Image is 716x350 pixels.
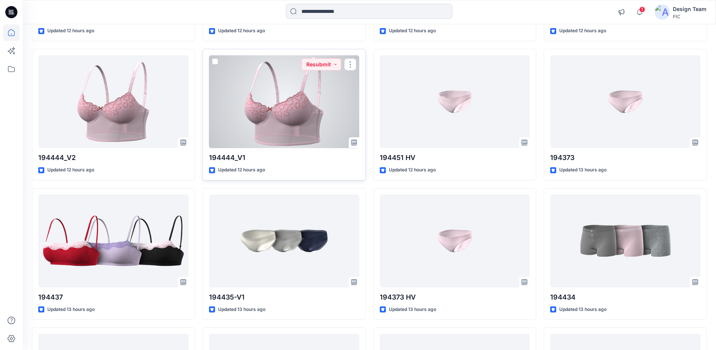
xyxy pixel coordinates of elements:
[38,195,189,287] a: 194437
[38,55,189,148] a: 194444_V2
[389,306,436,314] p: Updated 13 hours ago
[47,27,94,35] p: Updated 12 hours ago
[209,152,359,163] p: 194444_V1
[209,292,359,303] p: 194435-V1
[550,55,700,148] a: 194373
[380,152,530,163] p: 194451 HV
[38,292,189,303] p: 194437
[218,166,265,174] p: Updated 12 hours ago
[47,166,94,174] p: Updated 12 hours ago
[47,306,95,314] p: Updated 13 hours ago
[639,6,645,13] span: 1
[389,27,436,35] p: Updated 12 hours ago
[209,195,359,287] a: 194435-V1
[673,5,707,14] div: Design Team
[380,195,530,287] a: 194373 HV
[380,55,530,148] a: 194451 HV
[218,306,265,314] p: Updated 13 hours ago
[389,166,436,174] p: Updated 12 hours ago
[559,166,607,174] p: Updated 13 hours ago
[218,27,265,35] p: Updated 12 hours ago
[559,306,607,314] p: Updated 13 hours ago
[550,292,700,303] p: 194434
[559,27,606,35] p: Updated 12 hours ago
[550,195,700,287] a: 194434
[38,152,189,163] p: 194444_V2
[550,152,700,163] p: 194373
[673,14,707,19] div: PIC
[209,55,359,148] a: 194444_V1
[655,5,670,20] img: avatar
[380,292,530,303] p: 194373 HV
